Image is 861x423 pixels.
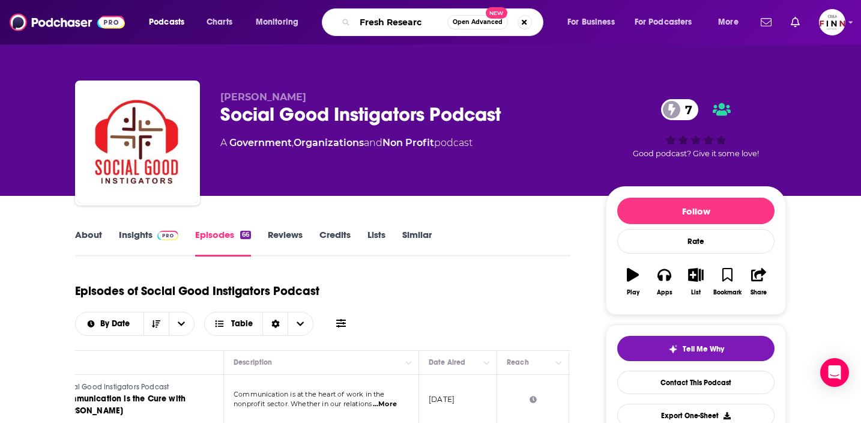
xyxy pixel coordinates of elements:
[207,14,232,31] span: Charts
[635,14,692,31] span: For Podcasters
[718,14,739,31] span: More
[680,260,711,303] button: List
[382,137,434,148] a: Non Profit
[751,289,767,296] div: Share
[234,355,272,370] div: Description
[552,356,566,370] button: Column Actions
[199,13,240,32] a: Charts
[76,320,143,328] button: open menu
[819,9,845,35] span: Logged in as FINNMadison
[256,14,298,31] span: Monitoring
[668,344,678,354] img: tell me why sparkle
[58,394,186,416] span: Communication is the Cure with [PERSON_NAME]
[402,229,432,257] a: Similar
[373,400,397,409] span: ...More
[429,355,465,370] div: Date Aired
[480,356,494,370] button: Column Actions
[234,390,385,398] span: Communication is at the heart of work in the
[617,371,775,394] a: Contact This Podcast
[77,83,198,203] img: Social Good Instigators Podcast
[617,260,648,303] button: Play
[567,14,615,31] span: For Business
[673,99,698,120] span: 7
[364,137,382,148] span: and
[713,289,742,296] div: Bookmark
[402,356,416,370] button: Column Actions
[627,289,639,296] div: Play
[268,229,303,257] a: Reviews
[75,284,319,299] h1: Episodes of Social Good Instigators Podcast
[367,229,385,257] a: Lists
[143,312,169,335] button: Sort Direction
[657,289,672,296] div: Apps
[743,260,775,303] button: Share
[220,91,306,103] span: [PERSON_NAME]
[292,137,294,148] span: ,
[819,9,845,35] img: User Profile
[204,312,314,336] button: Choose View
[294,137,364,148] a: Organizations
[606,91,786,166] div: 7Good podcast? Give it some love!
[661,99,698,120] a: 7
[247,13,314,32] button: open menu
[58,383,169,391] span: Social Good Instigators Podcast
[319,229,351,257] a: Credits
[633,149,759,158] span: Good podcast? Give it some love!
[75,312,195,336] h2: Choose List sort
[617,198,775,224] button: Follow
[447,15,508,29] button: Open AdvancedNew
[627,13,710,32] button: open menu
[149,14,184,31] span: Podcasts
[140,13,200,32] button: open menu
[234,400,372,408] span: nonprofit sector. Whether in our relations
[262,312,288,335] div: Sort Direction
[507,355,529,370] div: Reach
[559,13,630,32] button: open menu
[710,13,754,32] button: open menu
[157,231,178,240] img: Podchaser Pro
[617,229,775,254] div: Rate
[711,260,743,303] button: Bookmark
[58,382,202,393] a: Social Good Instigators Podcast
[617,336,775,361] button: tell me why sparkleTell Me Why
[683,344,724,354] span: Tell Me Why
[453,19,503,25] span: Open Advanced
[691,289,701,296] div: List
[786,12,805,32] a: Show notifications dropdown
[820,358,849,387] div: Open Intercom Messenger
[169,312,194,335] button: open menu
[240,231,251,239] div: 66
[756,12,776,32] a: Show notifications dropdown
[229,137,292,148] a: Government
[10,11,125,34] img: Podchaser - Follow, Share and Rate Podcasts
[119,229,178,257] a: InsightsPodchaser Pro
[333,8,555,36] div: Search podcasts, credits, & more...
[195,229,251,257] a: Episodes66
[429,394,455,404] p: [DATE]
[75,229,102,257] a: About
[355,13,447,32] input: Search podcasts, credits, & more...
[100,320,134,328] span: By Date
[231,320,253,328] span: Table
[486,7,507,19] span: New
[58,393,202,417] a: Communication is the Cure with [PERSON_NAME]
[648,260,680,303] button: Apps
[819,9,845,35] button: Show profile menu
[220,136,473,150] div: A podcast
